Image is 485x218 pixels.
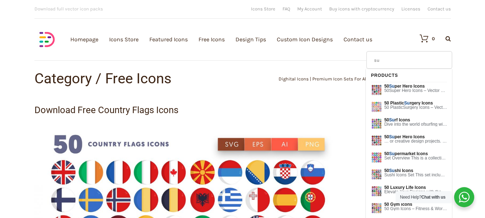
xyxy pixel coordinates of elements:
[366,168,452,177] a: 50Sushi Icons Sushi Icons Set This set includes 50 colorfulshi-themed …
[371,202,382,214] img: 50 Gym Icons
[424,122,429,127] em: su
[371,152,382,163] img: 50 Supermarket Icons
[371,118,382,129] img: 50 Surf Icons
[297,6,322,11] a: My Account
[401,6,420,11] a: Licenses
[329,6,394,11] a: Buy icons with cryptocurrency
[366,118,452,126] a: 50Surf Icons Dive into the world ofsurfing with the 50rf …
[366,152,452,160] a: 50Supermarket Icons Set Overview This is a collection of 50permarket icons …
[384,101,447,105] span: 50 Plastic rgery Icons
[389,84,395,89] em: Su
[404,101,410,106] em: Su
[279,76,398,82] a: Dighital Icons | Premium Icon Sets For All Your Designs!
[389,151,395,156] em: Su
[400,195,446,200] span: Need Help?
[384,152,447,156] span: 50 permarket Icons
[384,168,447,173] span: 50 shi Icons
[34,71,243,86] h1: Category / Free Icons
[384,118,447,122] span: 50 rf Icons
[366,202,452,211] a: 50 Gym Icons 50 Gym Icons – Fitness & Workout Vector Pack Elevate your fitness …
[432,36,435,41] div: 0
[384,135,447,139] span: 50 per Hero Icons
[371,84,382,96] img: 50 Super Hero Icons
[389,134,395,139] em: Su
[384,207,447,211] span: 50 Gym Icons – Fitness & Workout Vector Pack Elevate your fitness …
[384,202,447,207] span: 50 Gym Icons
[371,69,398,82] div: Products
[243,76,451,81] div: > >
[384,190,447,194] span: Elevate Your Designs with the 50-Luxury Life-Icons Set …
[384,185,447,190] span: 50 Luxury Life Icons
[403,105,408,110] em: Su
[428,6,451,11] a: Contact us
[384,172,390,178] em: Su
[371,101,382,112] img: 50 Plastic Surgery Icons
[34,6,103,11] span: Download full vector icon packs
[389,117,395,122] em: Su
[389,168,395,173] em: Su
[34,105,178,115] a: Download Free Country Flags Icons
[366,135,452,143] a: 50Super Hero Icons … or creative design projects. 1.Superhero Cape A redperhero …
[384,84,447,88] span: 50 per Hero Icons
[251,6,275,11] a: Icons Store
[412,34,435,43] a: 0
[366,101,452,110] a: 50 PlasticSurgery Icons 50 PlasticSurgery Icons – Vector Line Icons for Cosmetic & Medical …
[366,185,452,194] a: 50 Luxury Life Icons Elevate Your Designs with the 50-Luxury Life-Icons Set …
[384,122,447,126] span: Dive into the world of rfing with the 50 rf …
[421,195,446,200] strong: Chat with us
[384,88,447,93] span: 50 per Hero Icons – Vector Set for Comics, Games, and …
[389,88,395,93] em: Su
[384,105,447,110] span: 50 Plastic rgery Icons – Vector Line Icons for Cosmetic & Medical …
[283,6,290,11] a: FAQ
[371,185,382,197] img: 50 Luxury Life Icons
[384,139,447,143] span: … or creative design projects. 1. perhero Cape A red perhero …
[384,173,447,177] span: shi Icons Set This set includes 50 colorful shi-themed …
[371,168,382,180] img: 50 Sushi Icons
[366,84,452,93] a: 50Super Hero Icons 50Super Hero Icons – Vector Set for Comics, Games, and …
[371,135,382,146] img: 50 Super Hero Icons
[384,156,447,160] span: Set Overview This is a collection of 50 permarket icons …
